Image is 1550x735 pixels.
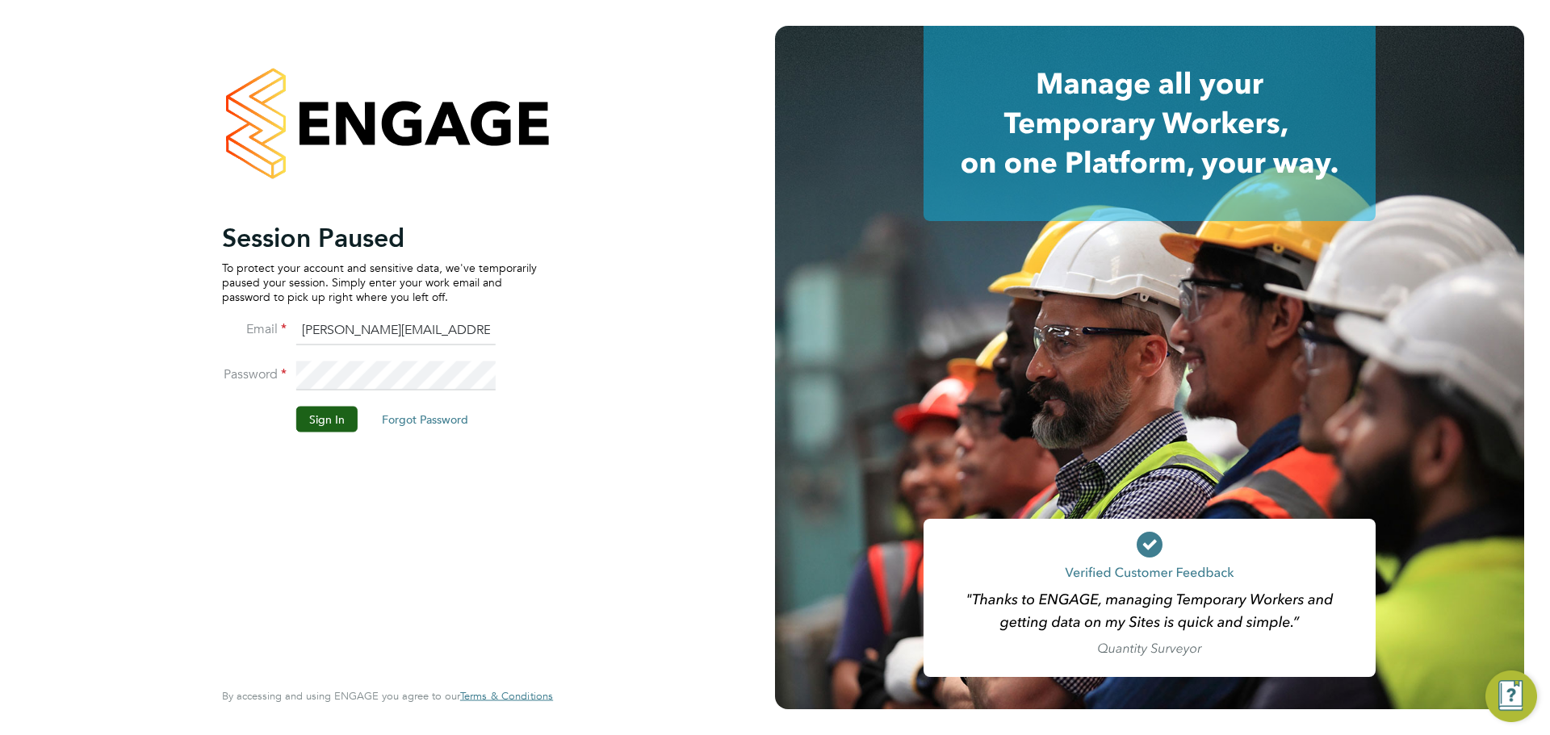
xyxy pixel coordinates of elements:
label: Password [222,365,287,382]
button: Sign In [296,406,358,432]
h2: Session Paused [222,221,537,253]
span: Terms & Conditions [460,689,553,703]
a: Terms & Conditions [460,690,553,703]
p: To protect your account and sensitive data, we've temporarily paused your session. Simply enter y... [222,260,537,304]
label: Email [222,320,287,337]
input: Enter your work email... [296,316,496,345]
button: Engage Resource Center [1485,670,1537,722]
span: By accessing and using ENGAGE you agree to our [222,689,553,703]
button: Forgot Password [369,406,481,432]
